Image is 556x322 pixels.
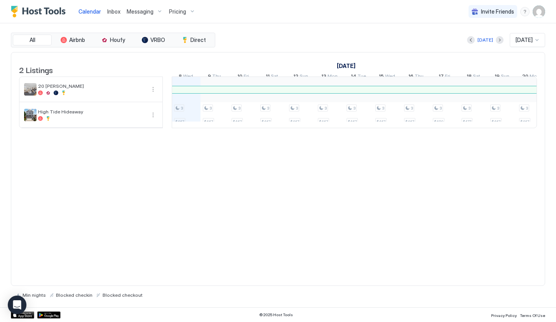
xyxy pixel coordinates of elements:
[473,73,480,81] span: Sat
[379,73,384,81] span: 15
[264,71,280,83] a: October 11, 2025
[206,71,223,83] a: October 9, 2025
[183,73,193,81] span: Wed
[520,71,542,83] a: October 20, 2025
[497,106,499,111] span: 3
[385,73,395,81] span: Wed
[238,106,241,111] span: 3
[177,71,195,83] a: October 8, 2025
[271,73,278,81] span: Sat
[319,119,328,124] span: $467
[468,106,471,111] span: 3
[24,109,37,121] div: listing image
[520,313,545,318] span: Terms Of Use
[237,73,242,81] span: 10
[181,106,183,111] span: 3
[94,35,132,45] button: Houfy
[69,37,85,44] span: Airbnb
[492,119,500,124] span: $467
[351,73,356,81] span: 14
[405,119,414,124] span: $467
[290,119,299,124] span: $467
[516,37,533,44] span: [DATE]
[266,73,270,81] span: 11
[148,110,158,120] div: menu
[53,35,92,45] button: Airbnb
[11,6,69,17] a: Host Tools Logo
[467,73,472,81] span: 18
[19,64,53,75] span: 2 Listings
[406,71,425,83] a: October 16, 2025
[127,8,153,15] span: Messaging
[349,71,368,83] a: October 14, 2025
[134,35,173,45] button: VRBO
[11,312,34,319] a: App Store
[526,106,528,111] span: 3
[463,119,471,124] span: $477
[520,311,545,319] a: Terms Of Use
[465,71,482,83] a: October 18, 2025
[408,73,413,81] span: 16
[8,296,26,314] div: Open Intercom Messenger
[107,8,120,15] span: Inbox
[13,35,52,45] button: All
[148,85,158,94] div: menu
[467,36,475,44] button: Previous month
[208,73,211,81] span: 9
[291,71,310,83] a: October 12, 2025
[522,73,528,81] span: 20
[261,119,270,124] span: $467
[481,8,514,15] span: Invite Friends
[23,292,46,298] span: Min nights
[300,73,308,81] span: Sun
[445,73,450,81] span: Fri
[321,73,326,81] span: 13
[530,73,540,81] span: Mon
[174,35,213,45] button: Direct
[175,119,184,124] span: $467
[319,71,340,83] a: October 13, 2025
[37,312,61,319] a: Google Play Store
[296,106,298,111] span: 3
[439,106,442,111] span: 3
[478,37,493,44] div: [DATE]
[501,73,509,81] span: Sun
[212,73,221,81] span: Thu
[376,119,385,124] span: $467
[107,7,120,16] a: Inbox
[434,119,443,124] span: $480
[476,35,494,45] button: [DATE]
[38,83,145,89] span: 20 [PERSON_NAME]
[533,5,545,18] div: User profile
[169,8,186,15] span: Pricing
[267,106,269,111] span: 3
[110,37,125,44] span: Houfy
[411,106,413,111] span: 3
[259,312,293,317] span: © 2025 Host Tools
[324,106,327,111] span: 3
[233,119,242,124] span: $467
[78,8,101,15] span: Calendar
[78,7,101,16] a: Calendar
[328,73,338,81] span: Mon
[209,106,212,111] span: 3
[382,106,384,111] span: 3
[293,73,298,81] span: 12
[335,60,357,71] a: October 1, 2025
[150,37,165,44] span: VRBO
[496,36,504,44] button: Next month
[357,73,366,81] span: Tue
[415,73,424,81] span: Thu
[520,7,530,16] div: menu
[103,292,143,298] span: Blocked checkout
[491,311,517,319] a: Privacy Policy
[38,109,145,115] span: High Tide Hideaway
[179,73,182,81] span: 8
[491,313,517,318] span: Privacy Policy
[56,292,92,298] span: Blocked checkin
[30,37,35,44] span: All
[235,71,251,83] a: October 10, 2025
[244,73,249,81] span: Fri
